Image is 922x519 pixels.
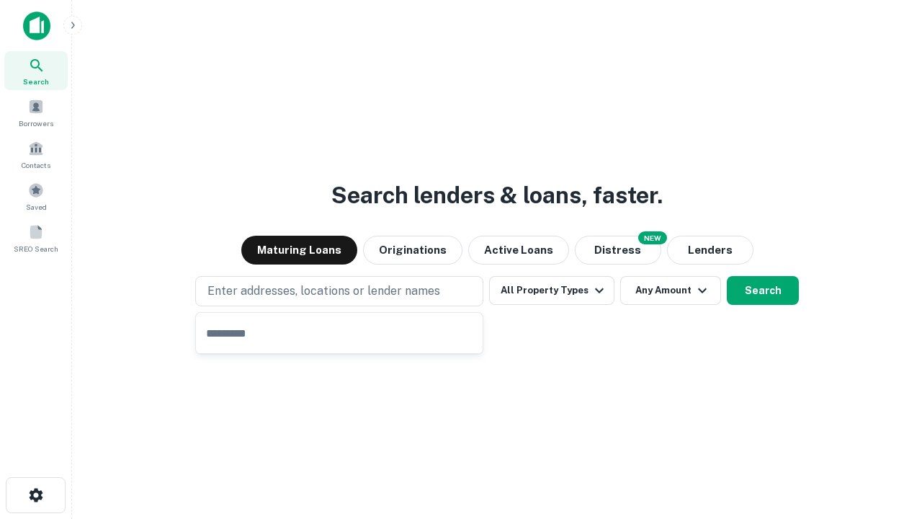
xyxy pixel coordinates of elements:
span: Saved [26,201,47,213]
button: Lenders [667,236,753,265]
a: Contacts [4,135,68,174]
iframe: Chat Widget [850,404,922,473]
span: Borrowers [19,117,53,129]
h3: Search lenders & loans, faster. [331,178,663,213]
button: Enter addresses, locations or lender names [195,276,483,306]
button: Originations [363,236,462,265]
p: Enter addresses, locations or lender names [207,283,440,300]
img: capitalize-icon.png [23,12,50,40]
button: Search distressed loans with lien and other non-mortgage details. [575,236,661,265]
button: Any Amount [620,276,721,305]
button: Active Loans [468,236,569,265]
a: SREO Search [4,218,68,257]
button: Search [727,276,799,305]
a: Search [4,51,68,90]
div: NEW [638,231,667,244]
a: Saved [4,177,68,216]
button: All Property Types [489,276,614,305]
button: Maturing Loans [241,236,357,265]
span: Search [23,76,49,87]
span: SREO Search [14,243,58,254]
span: Contacts [22,159,50,171]
a: Borrowers [4,93,68,132]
